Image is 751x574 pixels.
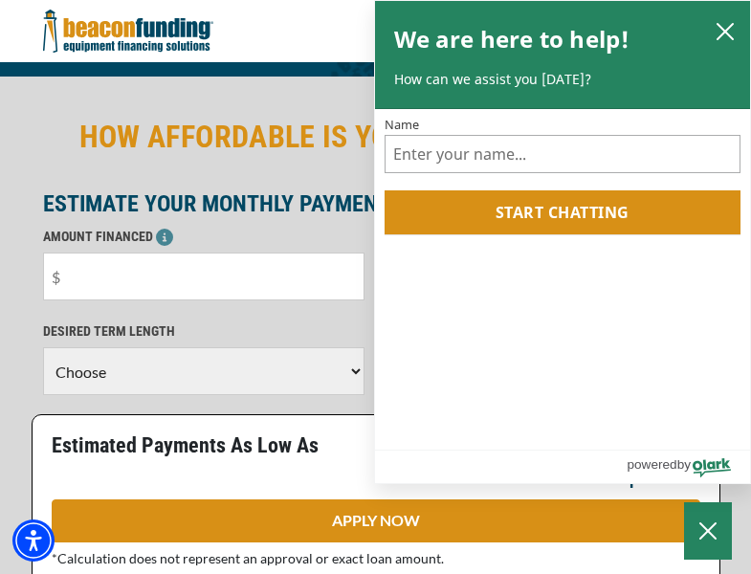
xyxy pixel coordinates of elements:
a: APPLY NOW [52,499,700,542]
div: Accessibility Menu [12,519,55,562]
button: Close Chatbox [684,502,732,560]
p: AMOUNT FINANCED [43,225,364,248]
button: Start chatting [385,190,741,234]
button: close chatbox [710,17,740,44]
span: *Calculation does not represent an approval or exact loan amount. [52,550,444,566]
p: Estimated Payments As Low As [52,434,364,457]
label: Name [385,119,741,131]
p: DESIRED TERM LENGTH [43,320,364,342]
input: Name [385,135,741,173]
input: $ [43,253,364,300]
span: by [677,453,691,476]
p: How can we assist you [DATE]? [394,70,732,89]
a: Powered by Olark [627,451,750,483]
span: powered [627,453,676,476]
h2: We are here to help! [394,20,630,58]
p: ESTIMATE YOUR MONTHLY PAYMENT [43,192,709,215]
h2: HOW AFFORDABLE IS YOUR NEXT TOW TRUCK? [43,115,709,159]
